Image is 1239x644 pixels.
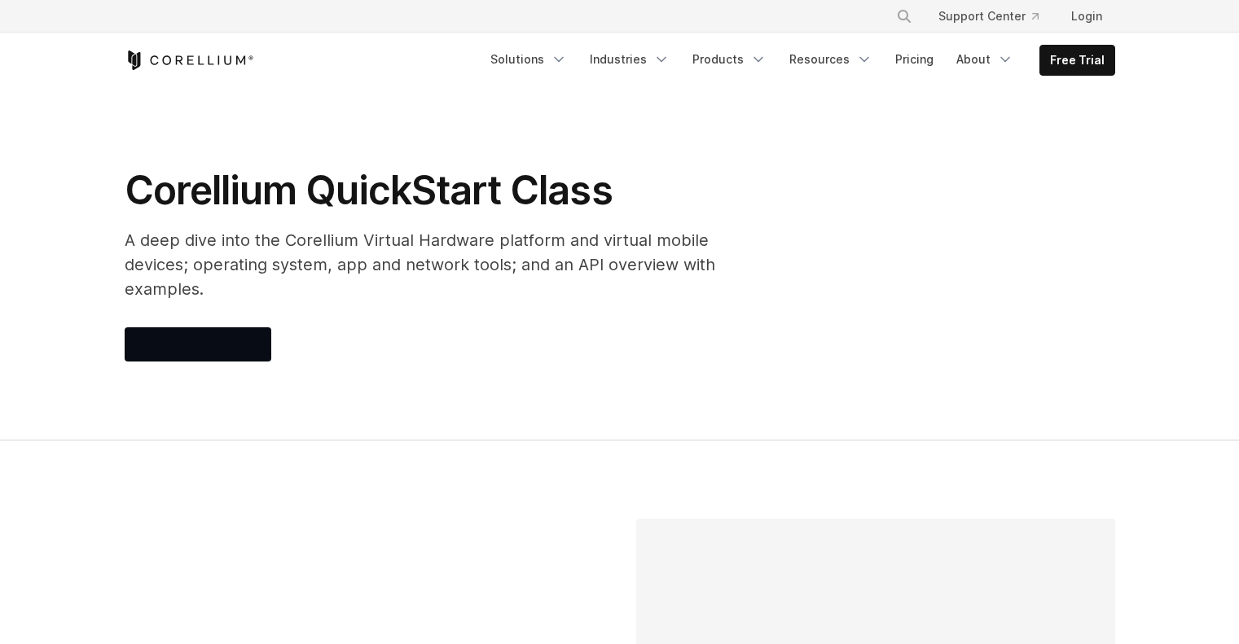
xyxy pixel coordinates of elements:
[481,45,1115,76] div: Navigation Menu
[885,45,943,74] a: Pricing
[877,2,1115,31] div: Navigation Menu
[947,45,1023,74] a: About
[125,228,776,301] p: A deep dive into the Corellium Virtual Hardware platform and virtual mobile devices; operating sy...
[481,45,577,74] a: Solutions
[683,45,776,74] a: Products
[125,166,776,215] h1: Corellium QuickStart Class
[925,2,1052,31] a: Support Center
[890,2,919,31] button: Search
[580,45,679,74] a: Industries
[780,45,882,74] a: Resources
[1058,2,1115,31] a: Login
[1040,46,1114,75] a: Free Trial
[125,327,271,361] iframe: Embedded CTA
[125,50,254,70] a: Corellium Home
